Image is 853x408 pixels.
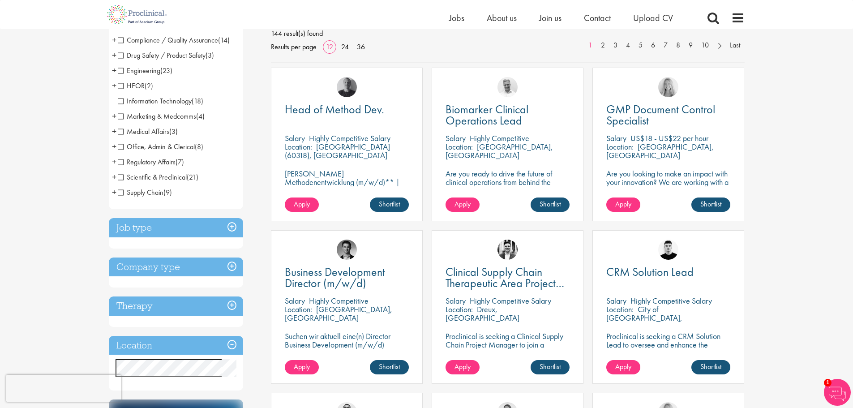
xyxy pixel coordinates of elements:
[112,33,116,47] span: +
[285,264,385,291] span: Business Development Director (m/w/d)
[697,40,713,51] a: 10
[206,51,214,60] span: (3)
[691,360,730,374] a: Shortlist
[487,12,517,24] a: About us
[630,296,712,306] p: Highly Competitive Salary
[606,142,634,152] span: Location:
[118,172,187,182] span: Scientific & Preclinical
[606,304,682,331] p: City of [GEOGRAPHIC_DATA], [GEOGRAPHIC_DATA]
[6,375,121,402] iframe: reCAPTCHA
[118,188,172,197] span: Supply Chain
[584,12,611,24] a: Contact
[446,102,528,128] span: Biomarker Clinical Operations Lead
[633,12,673,24] a: Upload CV
[497,77,518,97] a: Joshua Bye
[622,40,634,51] a: 4
[285,142,312,152] span: Location:
[470,296,551,306] p: Highly Competitive Salary
[118,51,214,60] span: Drug Safety / Product Safety
[285,304,312,314] span: Location:
[606,304,634,314] span: Location:
[112,109,116,123] span: +
[118,142,195,151] span: Office, Admin & Clerical
[725,40,745,51] a: Last
[606,266,730,278] a: CRM Solution Lead
[118,66,160,75] span: Engineering
[531,360,570,374] a: Shortlist
[446,304,473,314] span: Location:
[285,142,390,160] p: [GEOGRAPHIC_DATA] (60318), [GEOGRAPHIC_DATA]
[169,127,178,136] span: (3)
[112,64,116,77] span: +
[446,104,570,126] a: Biomarker Clinical Operations Lead
[285,360,319,374] a: Apply
[112,170,116,184] span: +
[446,296,466,306] span: Salary
[337,240,357,260] a: Max Slevogt
[470,133,529,143] p: Highly Competitive
[112,140,116,153] span: +
[112,125,116,138] span: +
[658,77,678,97] img: Shannon Briggs
[539,12,562,24] a: Join us
[659,40,672,51] a: 7
[112,155,116,168] span: +
[118,35,230,45] span: Compliance / Quality Assurance
[118,172,198,182] span: Scientific & Preclinical
[163,188,172,197] span: (9)
[658,240,678,260] a: Patrick Melody
[285,304,392,323] p: [GEOGRAPHIC_DATA], [GEOGRAPHIC_DATA]
[446,266,570,289] a: Clinical Supply Chain Therapeutic Area Project Manager
[446,304,519,323] p: Dreux, [GEOGRAPHIC_DATA]
[176,157,184,167] span: (7)
[606,102,715,128] span: GMP Document Control Specialist
[112,185,116,199] span: +
[446,198,480,212] a: Apply
[454,199,471,209] span: Apply
[118,127,178,136] span: Medical Affairs
[684,40,697,51] a: 9
[109,258,243,277] h3: Company type
[672,40,685,51] a: 8
[285,133,305,143] span: Salary
[824,379,832,387] span: 1
[118,35,218,45] span: Compliance / Quality Assurance
[118,188,163,197] span: Supply Chain
[354,42,368,52] a: 36
[118,96,192,106] span: Information Technology
[630,133,708,143] p: US$18 - US$22 per hour
[584,40,597,51] a: 1
[596,40,609,51] a: 2
[634,40,647,51] a: 5
[370,360,409,374] a: Shortlist
[497,240,518,260] img: Edward Little
[615,199,631,209] span: Apply
[112,48,116,62] span: +
[606,264,694,279] span: CRM Solution Lead
[118,112,196,121] span: Marketing & Medcomms
[112,79,116,92] span: +
[446,142,553,160] p: [GEOGRAPHIC_DATA], [GEOGRAPHIC_DATA]
[109,296,243,316] div: Therapy
[285,169,409,212] p: [PERSON_NAME] Methodenentwicklung (m/w/d)** | Dauerhaft | Biowissenschaften | [GEOGRAPHIC_DATA] (...
[118,81,145,90] span: HEOR
[446,332,570,374] p: Proclinical is seeking a Clinical Supply Chain Project Manager to join a dynamic team dedicated t...
[449,12,464,24] a: Jobs
[446,169,570,212] p: Are you ready to drive the future of clinical operations from behind the scenes? Looking to be in...
[118,127,169,136] span: Medical Affairs
[145,81,153,90] span: (2)
[446,133,466,143] span: Salary
[446,360,480,374] a: Apply
[294,362,310,371] span: Apply
[446,142,473,152] span: Location:
[338,42,352,52] a: 24
[118,81,153,90] span: HEOR
[606,198,640,212] a: Apply
[691,198,730,212] a: Shortlist
[824,379,851,406] img: Chatbot
[195,142,203,151] span: (8)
